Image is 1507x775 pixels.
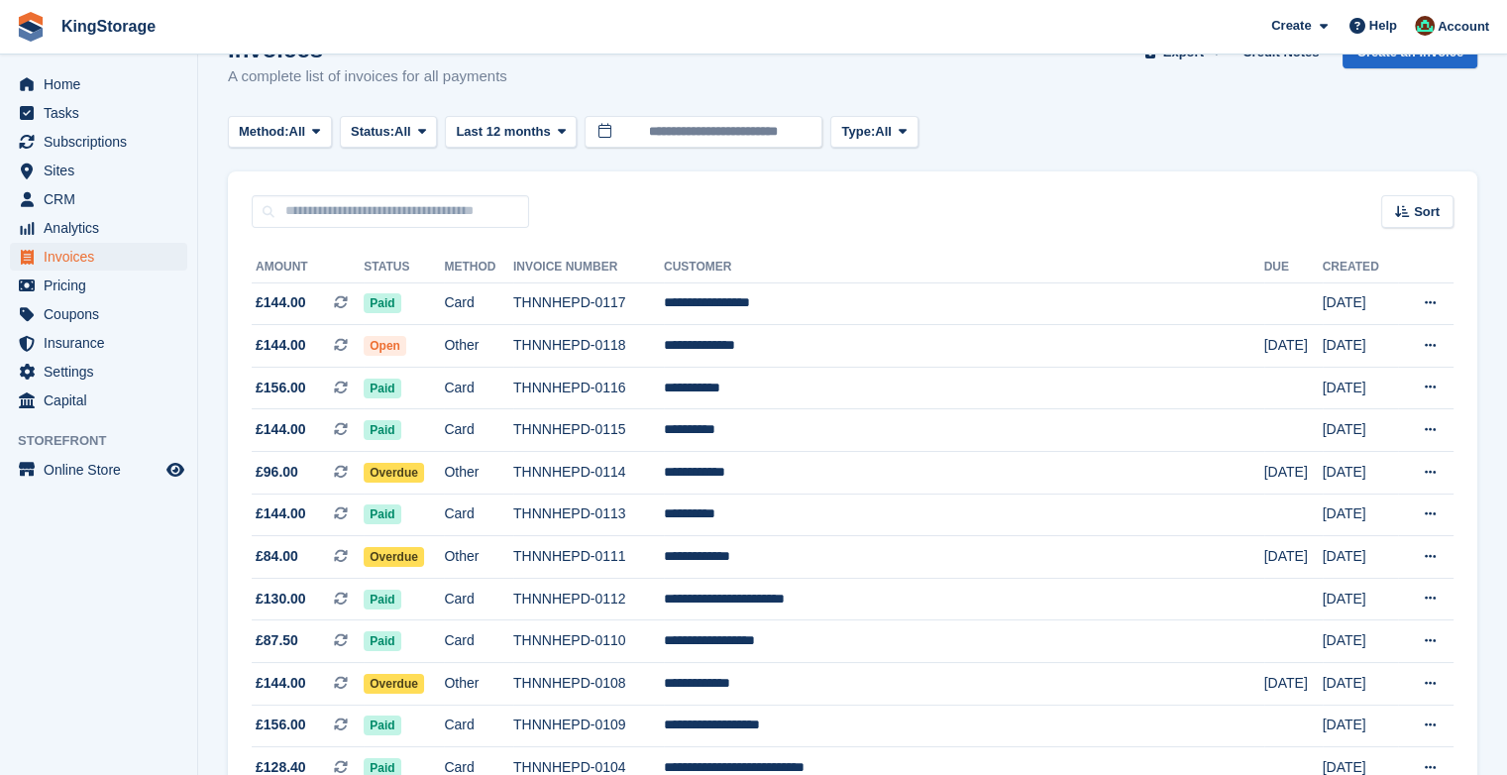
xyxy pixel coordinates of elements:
[256,292,306,313] span: £144.00
[364,631,400,651] span: Paid
[444,578,513,620] td: Card
[364,379,400,398] span: Paid
[340,116,437,149] button: Status: All
[364,547,424,567] span: Overdue
[1264,252,1323,283] th: Due
[256,419,306,440] span: £144.00
[1414,202,1440,222] span: Sort
[1369,16,1397,36] span: Help
[256,546,298,567] span: £84.00
[1264,663,1323,706] td: [DATE]
[364,590,400,609] span: Paid
[513,494,664,536] td: THNNHEPD-0113
[1323,252,1398,283] th: Created
[444,325,513,368] td: Other
[444,494,513,536] td: Card
[513,620,664,663] td: THNNHEPD-0110
[1323,663,1398,706] td: [DATE]
[444,409,513,452] td: Card
[44,243,162,271] span: Invoices
[44,157,162,184] span: Sites
[513,282,664,325] td: THNNHEPD-0117
[664,252,1264,283] th: Customer
[1323,409,1398,452] td: [DATE]
[44,456,162,484] span: Online Store
[289,122,306,142] span: All
[10,157,187,184] a: menu
[256,673,306,694] span: £144.00
[44,300,162,328] span: Coupons
[256,335,306,356] span: £144.00
[513,705,664,747] td: THNNHEPD-0109
[1323,452,1398,495] td: [DATE]
[444,536,513,579] td: Other
[364,463,424,483] span: Overdue
[256,630,298,651] span: £87.50
[1323,494,1398,536] td: [DATE]
[10,456,187,484] a: menu
[44,99,162,127] span: Tasks
[10,214,187,242] a: menu
[513,452,664,495] td: THNNHEPD-0114
[228,116,332,149] button: Method: All
[44,128,162,156] span: Subscriptions
[364,252,444,283] th: Status
[1438,17,1489,37] span: Account
[256,715,306,735] span: £156.00
[364,336,406,356] span: Open
[44,272,162,299] span: Pricing
[513,409,664,452] td: THNNHEPD-0115
[54,10,163,43] a: KingStorage
[444,367,513,409] td: Card
[513,536,664,579] td: THNNHEPD-0111
[10,329,187,357] a: menu
[1264,536,1323,579] td: [DATE]
[16,12,46,42] img: stora-icon-8386f47178a22dfd0bd8f6a31ec36ba5ce8667c1dd55bd0f319d3a0aa187defe.svg
[1323,620,1398,663] td: [DATE]
[513,663,664,706] td: THNNHEPD-0108
[10,272,187,299] a: menu
[239,122,289,142] span: Method:
[252,252,364,283] th: Amount
[44,185,162,213] span: CRM
[10,387,187,414] a: menu
[1323,705,1398,747] td: [DATE]
[444,663,513,706] td: Other
[1264,325,1323,368] td: [DATE]
[513,252,664,283] th: Invoice Number
[364,716,400,735] span: Paid
[1323,578,1398,620] td: [DATE]
[444,620,513,663] td: Card
[1323,536,1398,579] td: [DATE]
[1323,325,1398,368] td: [DATE]
[364,674,424,694] span: Overdue
[1323,282,1398,325] td: [DATE]
[10,70,187,98] a: menu
[1323,367,1398,409] td: [DATE]
[875,122,892,142] span: All
[10,243,187,271] a: menu
[44,387,162,414] span: Capital
[256,378,306,398] span: £156.00
[394,122,411,142] span: All
[841,122,875,142] span: Type:
[163,458,187,482] a: Preview store
[10,128,187,156] a: menu
[44,358,162,386] span: Settings
[830,116,917,149] button: Type: All
[444,252,513,283] th: Method
[364,293,400,313] span: Paid
[256,503,306,524] span: £144.00
[10,358,187,386] a: menu
[18,431,197,451] span: Storefront
[10,300,187,328] a: menu
[456,122,550,142] span: Last 12 months
[44,70,162,98] span: Home
[256,589,306,609] span: £130.00
[444,705,513,747] td: Card
[513,367,664,409] td: THNNHEPD-0116
[513,325,664,368] td: THNNHEPD-0118
[44,214,162,242] span: Analytics
[445,116,577,149] button: Last 12 months
[256,462,298,483] span: £96.00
